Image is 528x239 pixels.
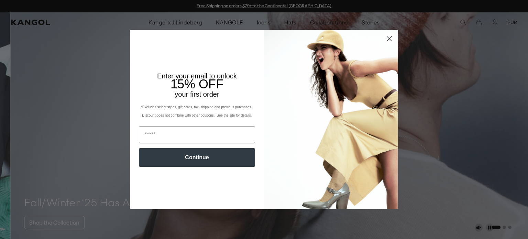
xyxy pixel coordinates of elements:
[157,72,237,80] span: Enter your email to unlock
[264,30,398,209] img: 93be19ad-e773-4382-80b9-c9d740c9197f.jpeg
[170,77,223,91] span: 15% OFF
[139,126,255,143] input: Email
[139,148,255,167] button: Continue
[141,105,253,117] span: *Excludes select styles, gift cards, tax, shipping and previous purchases. Discount does not comb...
[383,33,395,45] button: Close dialog
[175,90,219,98] span: your first order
